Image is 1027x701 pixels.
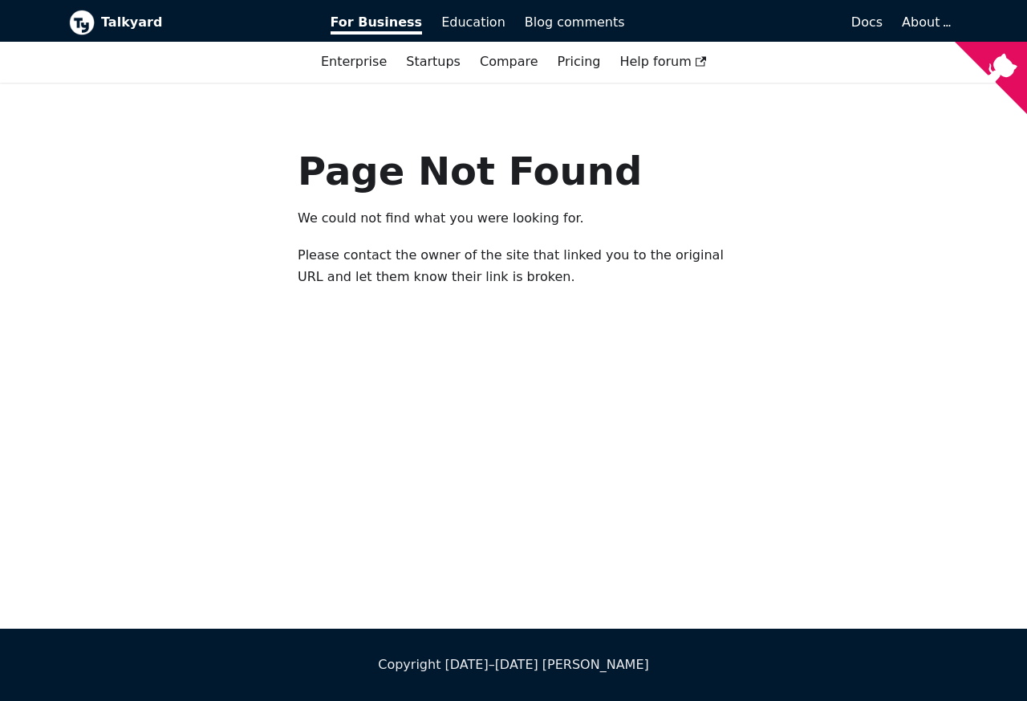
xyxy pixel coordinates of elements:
[298,245,729,287] p: Please contact the owner of the site that linked you to the original URL and let them know their ...
[441,14,505,30] span: Education
[298,147,729,195] h1: Page Not Found
[525,14,625,30] span: Blog comments
[298,208,729,229] p: We could not find what you were looking for.
[902,14,948,30] a: About
[619,54,706,69] span: Help forum
[101,12,308,33] b: Talkyard
[321,9,432,36] a: For Business
[480,54,538,69] a: Compare
[69,654,958,675] div: Copyright [DATE]–[DATE] [PERSON_NAME]
[610,48,716,75] a: Help forum
[432,9,515,36] a: Education
[311,48,396,75] a: Enterprise
[69,10,95,35] img: Talkyard logo
[331,14,423,35] span: For Business
[548,48,611,75] a: Pricing
[635,9,893,36] a: Docs
[851,14,883,30] span: Docs
[515,9,635,36] a: Blog comments
[69,10,308,35] a: Talkyard logoTalkyard
[396,48,470,75] a: Startups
